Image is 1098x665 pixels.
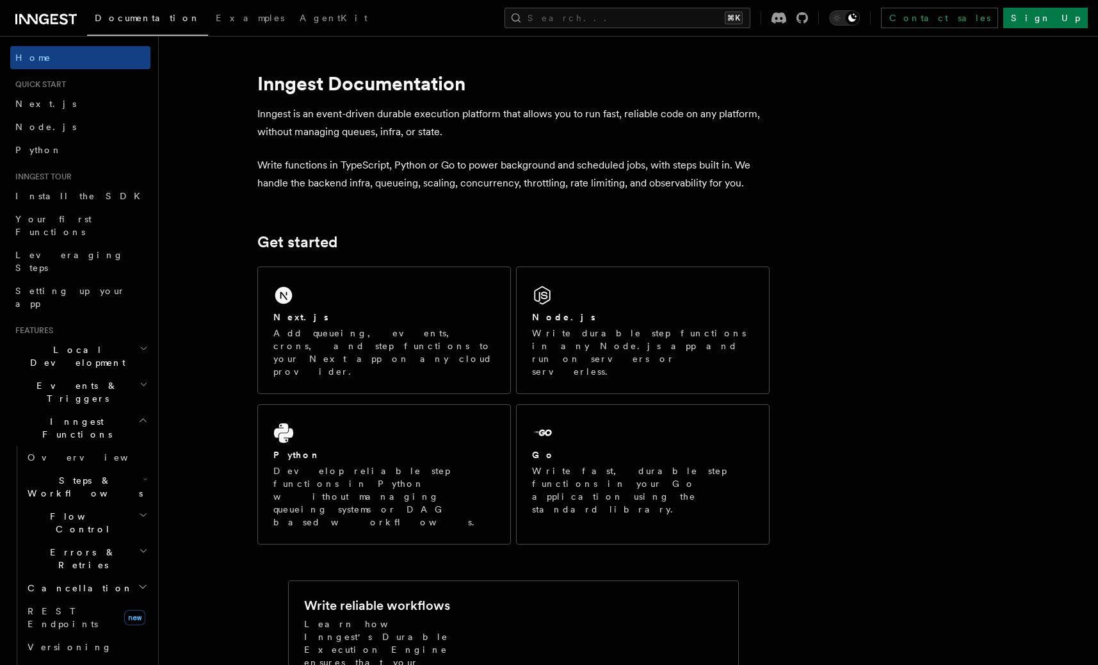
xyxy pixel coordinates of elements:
a: Leveraging Steps [10,243,150,279]
a: Overview [22,446,150,469]
button: Inngest Functions [10,410,150,446]
button: Search...⌘K [505,8,750,28]
h2: Go [532,448,555,461]
a: Examples [208,4,292,35]
p: Add queueing, events, crons, and step functions to your Next app on any cloud provider. [273,327,495,378]
a: Python [10,138,150,161]
button: Steps & Workflows [22,469,150,505]
span: Install the SDK [15,191,148,201]
p: Inngest is an event-driven durable execution platform that allows you to run fast, reliable code ... [257,105,770,141]
span: Setting up your app [15,286,125,309]
a: PythonDevelop reliable step functions in Python without managing queueing systems or DAG based wo... [257,404,511,545]
kbd: ⌘K [725,12,743,24]
button: Cancellation [22,577,150,600]
a: Node.jsWrite durable step functions in any Node.js app and run on servers or serverless. [516,267,770,394]
button: Flow Control [22,505,150,541]
a: Next.jsAdd queueing, events, crons, and step functions to your Next app on any cloud provider. [257,267,511,394]
span: Leveraging Steps [15,250,124,273]
span: Features [10,325,53,336]
span: Local Development [10,343,140,369]
a: Next.js [10,92,150,115]
span: Errors & Retries [22,546,139,571]
span: Your first Functions [15,214,92,237]
a: Get started [257,233,337,251]
span: Versioning [28,642,112,652]
h2: Write reliable workflows [304,596,450,614]
a: Node.js [10,115,150,138]
a: Install the SDK [10,185,150,208]
h2: Node.js [532,311,595,324]
span: Cancellation [22,582,133,595]
span: Quick start [10,79,66,90]
h2: Next.js [273,311,328,324]
span: Inngest Functions [10,415,138,441]
span: REST Endpoints [28,606,98,629]
button: Toggle dark mode [829,10,860,26]
a: Versioning [22,636,150,659]
a: GoWrite fast, durable step functions in your Go application using the standard library. [516,404,770,545]
span: Events & Triggers [10,379,140,405]
span: Flow Control [22,510,139,536]
span: Python [15,145,62,155]
p: Write functions in TypeScript, Python or Go to power background and scheduled jobs, with steps bu... [257,156,770,192]
span: Steps & Workflows [22,474,143,500]
span: Documentation [95,13,200,23]
span: AgentKit [300,13,367,23]
span: new [124,610,145,625]
a: Contact sales [881,8,998,28]
p: Develop reliable step functions in Python without managing queueing systems or DAG based workflows. [273,464,495,529]
a: Documentation [87,4,208,36]
button: Local Development [10,338,150,374]
span: Home [15,51,51,64]
h1: Inngest Documentation [257,72,770,95]
a: Home [10,46,150,69]
p: Write fast, durable step functions in your Go application using the standard library. [532,464,754,516]
span: Next.js [15,99,76,109]
h2: Python [273,448,321,461]
a: Sign Up [1003,8,1088,28]
a: AgentKit [292,4,375,35]
a: REST Endpointsnew [22,600,150,636]
p: Write durable step functions in any Node.js app and run on servers or serverless. [532,327,754,378]
a: Setting up your app [10,279,150,315]
span: Examples [216,13,284,23]
span: Inngest tour [10,172,72,182]
button: Errors & Retries [22,541,150,577]
span: Node.js [15,122,76,132]
span: Overview [28,452,159,463]
button: Events & Triggers [10,374,150,410]
a: Your first Functions [10,208,150,243]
